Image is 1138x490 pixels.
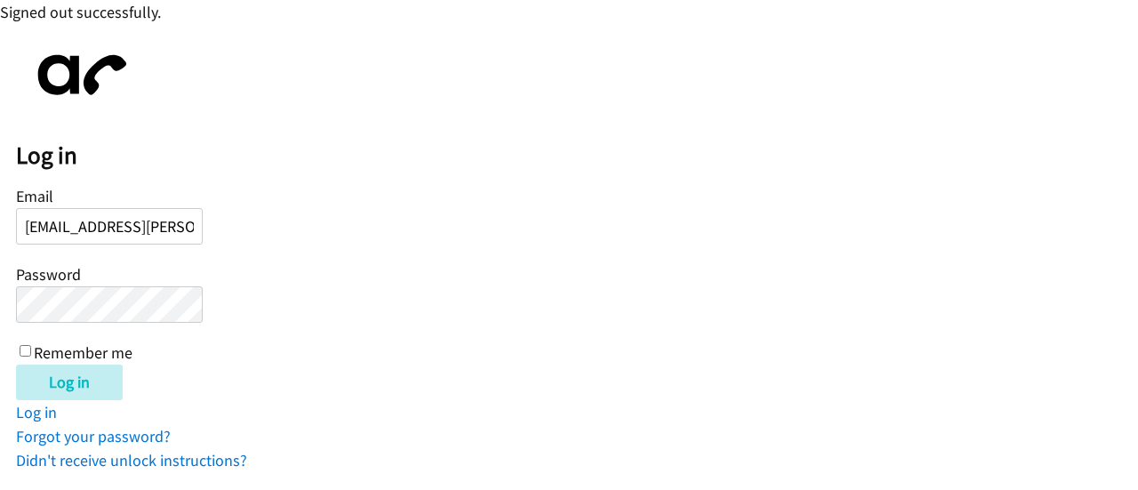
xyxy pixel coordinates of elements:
a: Log in [16,402,57,422]
label: Remember me [34,342,132,363]
input: Log in [16,365,123,400]
label: Email [16,186,53,206]
img: aphone-8a226864a2ddd6a5e75d1ebefc011f4aa8f32683c2d82f3fb0802fe031f96514.svg [16,40,140,110]
a: Forgot your password? [16,426,171,446]
a: Didn't receive unlock instructions? [16,450,247,470]
h2: Log in [16,141,1138,171]
label: Password [16,264,81,285]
